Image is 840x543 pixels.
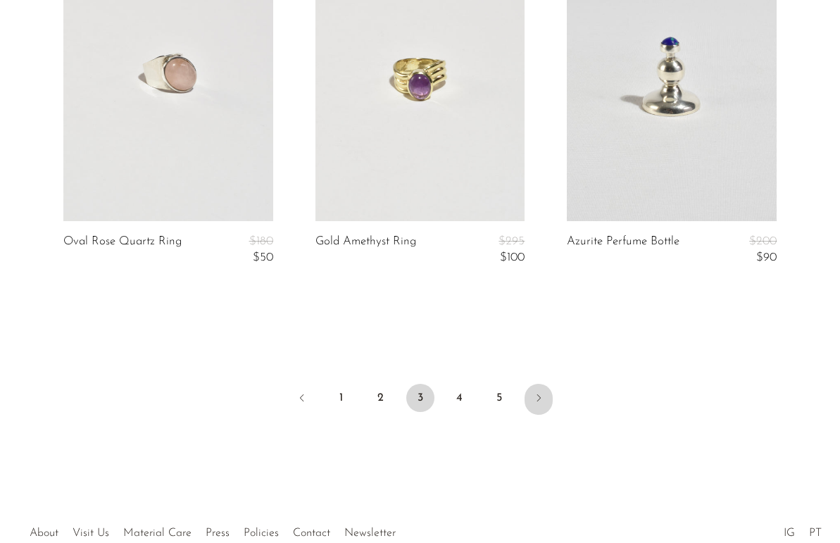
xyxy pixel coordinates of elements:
a: Previous [288,384,316,415]
span: $50 [253,251,273,263]
a: Next [525,384,553,415]
span: $180 [249,235,273,247]
ul: Quick links [23,516,403,543]
a: Visit Us [73,528,109,539]
a: PT [809,528,822,539]
a: 5 [485,384,513,412]
a: Gold Amethyst Ring [315,235,416,264]
a: Policies [244,528,279,539]
a: 1 [327,384,356,412]
a: Azurite Perfume Bottle [567,235,679,264]
span: $200 [749,235,777,247]
ul: Social Medias [777,516,829,543]
span: $295 [499,235,525,247]
span: 3 [406,384,434,412]
a: Contact [293,528,330,539]
a: About [30,528,58,539]
a: IG [784,528,795,539]
span: $90 [756,251,777,263]
a: Oval Rose Quartz Ring [63,235,182,264]
a: 4 [446,384,474,412]
a: 2 [367,384,395,412]
a: Press [206,528,230,539]
span: $100 [500,251,525,263]
a: Material Care [123,528,192,539]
